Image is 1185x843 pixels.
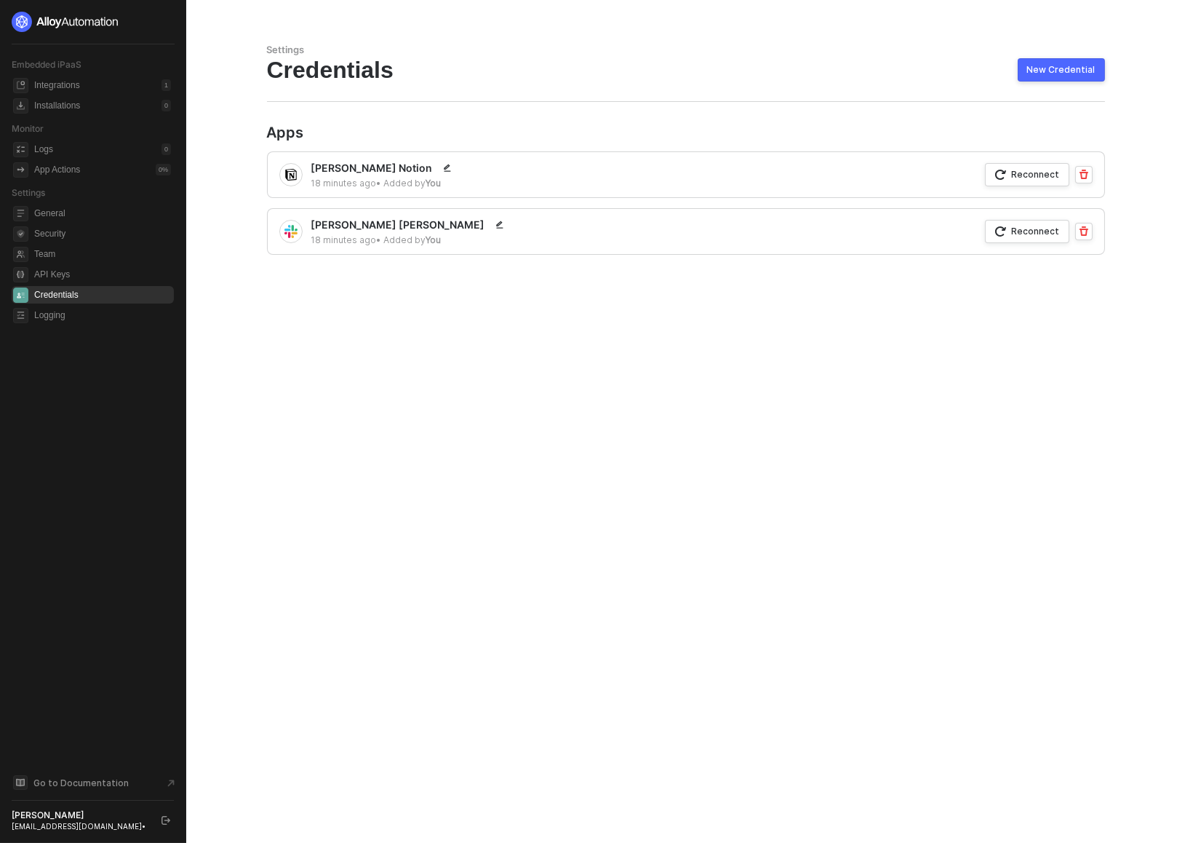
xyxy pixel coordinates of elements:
span: installations [13,98,28,114]
span: icon-logs [13,142,28,157]
div: [EMAIL_ADDRESS][DOMAIN_NAME] • [12,821,148,831]
span: General [34,205,171,222]
button: New Credential [1018,58,1105,82]
a: Knowledge Base [12,774,175,791]
div: Reconnect [1012,168,1060,181]
div: [PERSON_NAME] [PERSON_NAME] [311,216,508,234]
b: You [426,178,442,189]
span: general [13,206,28,221]
span: Team [34,245,171,263]
div: 0 % [156,164,171,175]
span: api-key [13,267,28,282]
img: integration-icon [284,168,298,181]
span: Credentials [34,286,171,304]
div: 0 [161,143,171,155]
div: App Actions [34,164,80,176]
span: credentials [13,288,28,303]
div: 18 minutes ago • Added by [311,177,456,189]
span: icon-app-actions [13,162,28,178]
div: [PERSON_NAME] Notion [311,159,456,177]
div: Installations [34,100,80,112]
span: integrations [13,78,28,93]
span: team [13,247,28,262]
button: Reconnect [985,163,1069,186]
div: Credentials [267,56,1105,84]
div: [PERSON_NAME] [12,810,148,821]
b: You [426,234,442,245]
span: Monitor [12,123,44,134]
div: Integrations [34,79,80,92]
span: security [13,226,28,242]
span: logging [13,308,28,323]
span: Embedded iPaaS [12,59,81,70]
span: Logging [34,306,171,324]
span: document-arrow [164,776,178,791]
span: Settings [12,187,45,198]
span: Go to Documentation [33,777,129,789]
div: New Credential [1027,64,1096,76]
div: 1 [161,79,171,91]
span: logout [161,816,170,825]
div: 18 minutes ago • Added by [311,234,508,246]
div: 0 [161,100,171,111]
div: Logs [34,143,53,156]
a: logo [12,12,174,32]
span: Security [34,225,171,242]
div: Settings [267,44,1105,56]
div: Reconnect [1012,225,1060,237]
span: documentation [13,775,28,790]
span: API Keys [34,266,171,283]
div: Apps [267,125,1105,140]
img: integration-icon [284,225,298,238]
button: Reconnect [985,220,1069,243]
img: logo [12,12,119,32]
